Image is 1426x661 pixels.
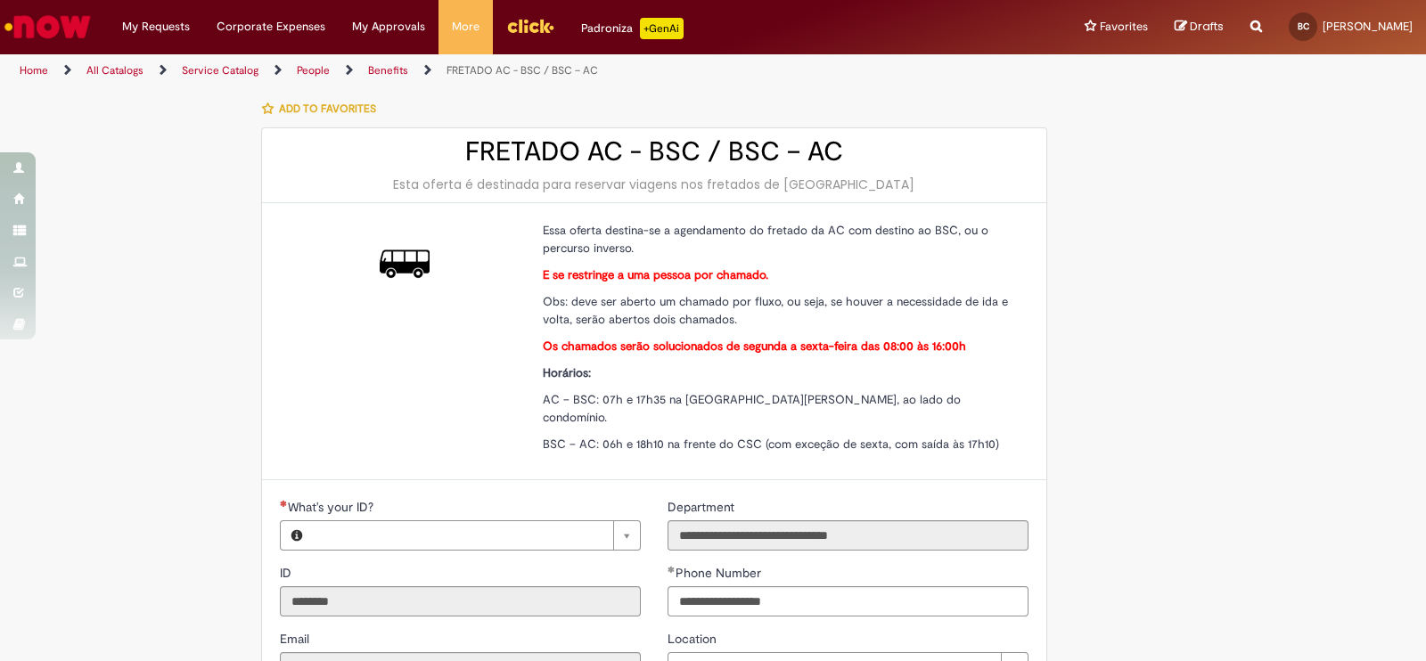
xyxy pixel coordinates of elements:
[543,267,768,282] strong: E se restringe a uma pessoa por chamado.
[122,18,190,36] span: My Requests
[676,565,765,581] span: Phone Number
[280,630,313,648] label: Read only - Email
[543,339,966,354] strong: Os chamados serão solucionados de segunda a sexta-feira das 08:00 às 16:00h
[280,500,288,507] span: Required
[280,137,1029,167] h2: FRETADO AC - BSC / BSC – AC
[543,294,1008,327] span: Obs: deve ser aberto um chamado por fluxo, ou seja, se houver a necessidade de ida e volta, serão...
[182,63,258,78] a: Service Catalog
[506,12,554,39] img: click_logo_yellow_360x200.png
[86,63,143,78] a: All Catalogs
[543,365,591,380] strong: Horários:
[20,63,48,78] a: Home
[668,498,738,516] label: Read only - Department
[288,499,377,515] span: Required - What's your ID?
[668,499,738,515] span: Read only - Department
[352,18,425,36] span: My Approvals
[380,239,430,289] img: FRETADO AC - BSC / BSC – AC
[1175,19,1224,36] a: Drafts
[1190,18,1224,35] span: Drafts
[543,437,999,452] span: BSC – AC: 06h e 18h10 na frente do CSC (com exceção de sexta, com saída às 17h10)
[1298,20,1309,32] span: BC
[1323,19,1413,34] span: [PERSON_NAME]
[280,631,313,647] span: Read only - Email
[368,63,408,78] a: Benefits
[297,63,330,78] a: People
[313,521,640,550] a: Clear field What's your ID?
[543,223,988,256] span: Essa oferta destina-se a agendamento do fretado da AC com destino ao BSC, ou o percurso inverso.
[452,18,479,36] span: More
[280,565,295,581] span: Read only - ID
[668,566,676,573] span: Required Filled
[581,18,684,39] div: Padroniza
[668,520,1029,551] input: Department
[261,90,386,127] button: Add to favorites
[1100,18,1148,36] span: Favorites
[279,102,376,116] span: Add to favorites
[668,586,1029,616] input: Phone Number
[447,63,598,78] a: FRETADO AC - BSC / BSC – AC
[640,18,684,39] p: +GenAi
[668,631,720,647] span: Location
[280,564,295,582] label: Read only - ID
[2,9,94,45] img: ServiceNow
[280,586,641,616] input: ID
[281,521,313,550] button: What's your ID?, Preview this record
[280,175,1029,193] div: Esta oferta é destinada para reservar viagens nos fretados de [GEOGRAPHIC_DATA]
[13,54,938,87] ul: Page breadcrumbs
[543,392,961,425] span: AC – BSC: 07h e 17h35 na [GEOGRAPHIC_DATA][PERSON_NAME], ao lado do condomínio.
[217,18,325,36] span: Corporate Expenses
